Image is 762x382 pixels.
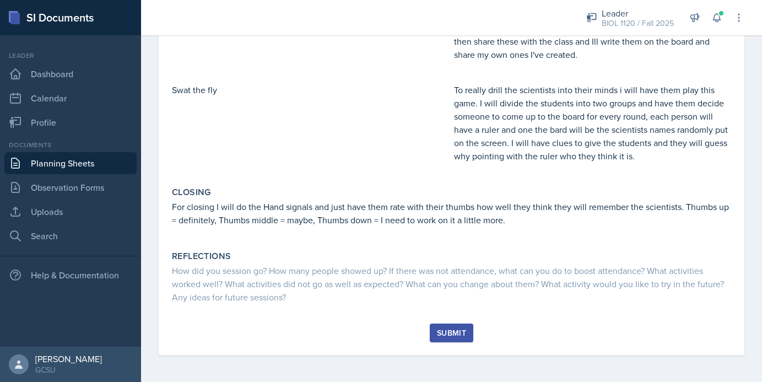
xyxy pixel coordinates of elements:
div: BIOL 1120 / Fall 2025 [602,18,674,29]
div: Help & Documentation [4,264,137,286]
div: How did you session go? How many people showed up? If there was not attendance, what can you do t... [172,264,731,304]
p: For closing I will do the Hand signals and just have them rate with their thumbs how well they th... [172,200,731,227]
label: Reflections [172,251,231,262]
div: Leader [4,51,137,61]
p: Swat the fly [172,83,450,96]
div: Documents [4,140,137,150]
div: [PERSON_NAME] [35,353,102,364]
a: Dashboard [4,63,137,85]
a: Observation Forms [4,176,137,198]
a: Calendar [4,87,137,109]
a: Profile [4,111,137,133]
div: Submit [437,329,466,337]
a: Uploads [4,201,137,223]
a: Search [4,225,137,247]
div: GCSU [35,364,102,375]
button: Submit [430,324,473,342]
p: To really drill the scientists into their minds i will have them play this game. I will divide th... [454,83,732,163]
div: Leader [602,7,674,20]
label: Closing [172,187,211,198]
a: Planning Sheets [4,152,137,174]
